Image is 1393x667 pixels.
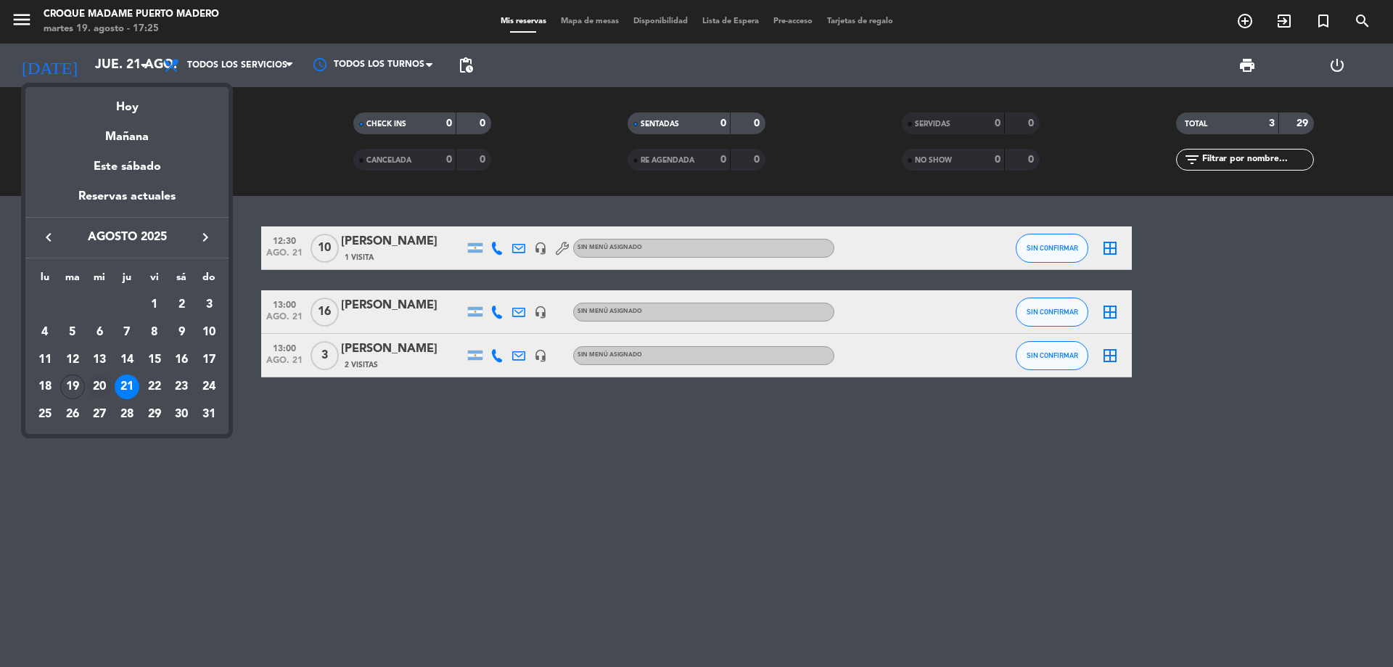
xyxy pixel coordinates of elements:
[59,373,86,401] td: 19 de agosto de 2025
[197,348,221,372] div: 17
[59,401,86,428] td: 26 de agosto de 2025
[25,187,229,217] div: Reservas actuales
[168,346,196,374] td: 16 de agosto de 2025
[115,375,139,399] div: 21
[86,373,113,401] td: 20 de agosto de 2025
[192,228,218,247] button: keyboard_arrow_right
[87,402,112,427] div: 27
[31,269,59,292] th: lunes
[31,291,141,319] td: AGO.
[31,373,59,401] td: 18 de agosto de 2025
[168,319,196,346] td: 9 de agosto de 2025
[197,402,221,427] div: 31
[195,346,223,374] td: 17 de agosto de 2025
[86,346,113,374] td: 13 de agosto de 2025
[33,348,57,372] div: 11
[141,269,168,292] th: viernes
[115,348,139,372] div: 14
[25,87,229,117] div: Hoy
[142,320,167,345] div: 8
[141,319,168,346] td: 8 de agosto de 2025
[197,229,214,246] i: keyboard_arrow_right
[169,375,194,399] div: 23
[60,402,85,427] div: 26
[141,291,168,319] td: 1 de agosto de 2025
[31,346,59,374] td: 11 de agosto de 2025
[113,373,141,401] td: 21 de agosto de 2025
[169,348,194,372] div: 16
[86,401,113,428] td: 27 de agosto de 2025
[87,375,112,399] div: 20
[87,320,112,345] div: 6
[31,319,59,346] td: 4 de agosto de 2025
[169,320,194,345] div: 9
[33,320,57,345] div: 4
[113,319,141,346] td: 7 de agosto de 2025
[141,401,168,428] td: 29 de agosto de 2025
[197,292,221,317] div: 3
[169,402,194,427] div: 30
[168,373,196,401] td: 23 de agosto de 2025
[168,291,196,319] td: 2 de agosto de 2025
[195,269,223,292] th: domingo
[59,346,86,374] td: 12 de agosto de 2025
[141,373,168,401] td: 22 de agosto de 2025
[59,269,86,292] th: martes
[59,319,86,346] td: 5 de agosto de 2025
[25,117,229,147] div: Mañana
[168,269,196,292] th: sábado
[142,375,167,399] div: 22
[33,375,57,399] div: 18
[113,269,141,292] th: jueves
[168,401,196,428] td: 30 de agosto de 2025
[113,401,141,428] td: 28 de agosto de 2025
[60,320,85,345] div: 5
[197,375,221,399] div: 24
[142,402,167,427] div: 29
[115,402,139,427] div: 28
[169,292,194,317] div: 2
[87,348,112,372] div: 13
[113,346,141,374] td: 14 de agosto de 2025
[36,228,62,247] button: keyboard_arrow_left
[197,320,221,345] div: 10
[141,346,168,374] td: 15 de agosto de 2025
[86,269,113,292] th: miércoles
[60,375,85,399] div: 19
[62,228,192,247] span: agosto 2025
[195,401,223,428] td: 31 de agosto de 2025
[142,348,167,372] div: 15
[31,401,59,428] td: 25 de agosto de 2025
[40,229,57,246] i: keyboard_arrow_left
[86,319,113,346] td: 6 de agosto de 2025
[60,348,85,372] div: 12
[195,373,223,401] td: 24 de agosto de 2025
[195,291,223,319] td: 3 de agosto de 2025
[115,320,139,345] div: 7
[25,147,229,187] div: Este sábado
[142,292,167,317] div: 1
[195,319,223,346] td: 10 de agosto de 2025
[33,402,57,427] div: 25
